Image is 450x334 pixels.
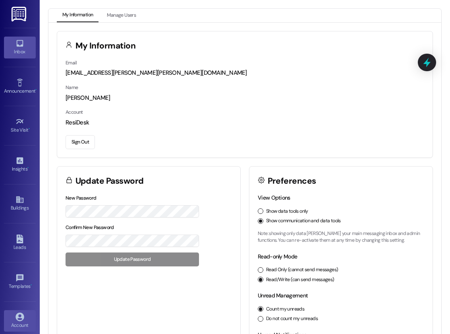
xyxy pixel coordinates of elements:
label: Read/Write (can send messages) [266,276,334,284]
a: Buildings [4,193,36,214]
button: Manage Users [101,9,141,22]
button: My Information [57,9,98,22]
div: [PERSON_NAME] [66,94,424,102]
a: Leads [4,232,36,254]
a: Site Visit • [4,115,36,136]
a: Insights • [4,154,36,175]
span: • [31,282,32,288]
p: Note: showing only data [PERSON_NAME] your main messaging inbox and admin functions. You can re-a... [258,230,424,244]
h3: Update Password [75,177,144,185]
div: ResiDesk [66,118,424,127]
label: Read Only (cannot send messages) [266,266,338,274]
a: Account [4,310,36,332]
h3: Preferences [268,177,316,185]
span: • [27,165,29,171]
button: Sign Out [66,135,95,149]
label: Account [66,109,83,115]
label: Do not count my unreads [266,315,318,322]
label: New Password [66,195,97,201]
label: Count my unreads [266,306,304,313]
label: Unread Management [258,292,308,299]
h3: My Information [75,42,136,50]
img: ResiDesk Logo [12,7,28,21]
label: Read-only Mode [258,253,297,260]
span: • [35,87,37,93]
label: Email [66,60,77,66]
div: [EMAIL_ADDRESS][PERSON_NAME][PERSON_NAME][DOMAIN_NAME] [66,69,424,77]
label: Show data tools only [266,208,308,215]
label: Show communication and data tools [266,217,341,225]
label: View Options [258,194,290,201]
label: Confirm New Password [66,224,114,231]
span: • [29,126,30,132]
a: Templates • [4,271,36,293]
label: Name [66,84,78,91]
a: Inbox [4,37,36,58]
